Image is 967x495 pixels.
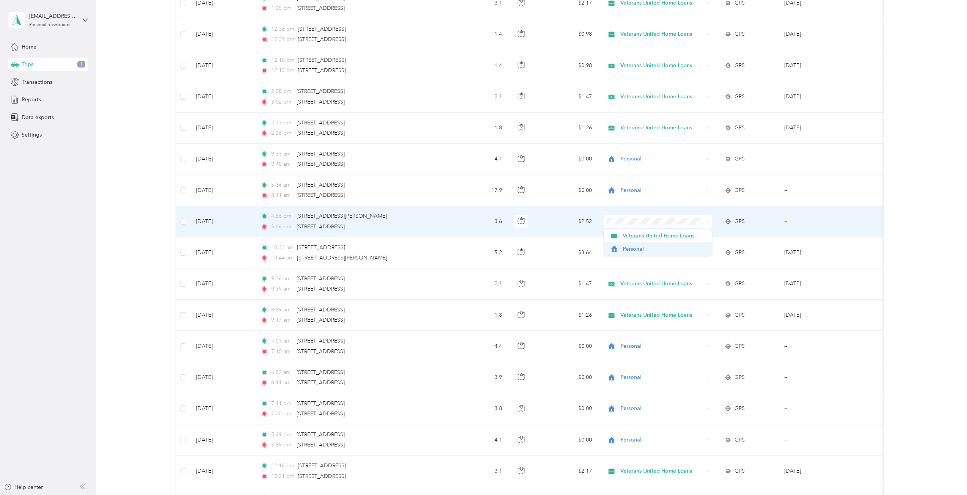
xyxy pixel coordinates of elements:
[271,223,293,231] span: 5:06 pm
[190,300,254,331] td: [DATE]
[778,113,856,144] td: Sep 2025
[735,342,745,350] span: GPS
[735,280,745,288] span: GPS
[452,175,508,206] td: 17.9
[190,237,254,269] td: [DATE]
[778,456,856,487] td: Sep 2025
[538,331,598,362] td: $0.00
[735,30,745,38] span: GPS
[538,19,598,50] td: $0.98
[297,244,345,251] span: [STREET_ADDRESS]
[538,300,598,331] td: $1.26
[452,19,508,50] td: 1.4
[735,311,745,319] span: GPS
[190,331,254,362] td: [DATE]
[271,244,294,252] span: 10:33 am
[22,43,36,51] span: Home
[190,19,254,50] td: [DATE]
[538,50,598,81] td: $0.98
[452,424,508,456] td: 4.1
[29,12,77,20] div: [EMAIL_ADDRESS][PERSON_NAME][DOMAIN_NAME]
[620,373,703,382] span: Personal
[22,96,41,104] span: Reports
[778,50,856,81] td: Sep 2025
[190,269,254,300] td: [DATE]
[271,285,293,293] span: 9:39 am
[297,286,345,292] span: [STREET_ADDRESS]
[452,237,508,269] td: 5.2
[735,186,745,195] span: GPS
[778,81,856,112] td: Sep 2025
[297,369,345,376] span: [STREET_ADDRESS]
[271,254,294,262] span: 10:44 am
[271,181,293,189] span: 5:36 am
[271,275,293,283] span: 9:36 am
[620,467,703,475] span: Veterans United Home Loans
[271,472,294,481] span: 12:21 pm
[620,61,703,70] span: Veterans United Home Loans
[297,306,345,313] span: [STREET_ADDRESS]
[778,300,856,331] td: Sep 2025
[620,186,703,195] span: Personal
[271,25,294,33] span: 12:36 pm
[452,81,508,112] td: 2.1
[297,99,345,105] span: [STREET_ADDRESS]
[452,144,508,175] td: 4.1
[778,144,856,175] td: --
[538,206,598,237] td: $2.52
[297,119,345,126] span: [STREET_ADDRESS]
[190,175,254,206] td: [DATE]
[735,93,745,101] span: GPS
[778,175,856,206] td: --
[620,155,703,163] span: Personal
[271,431,293,439] span: 5:49 pm
[271,316,293,324] span: 9:17 am
[22,78,52,86] span: Transactions
[297,161,345,167] span: [STREET_ADDRESS]
[452,300,508,331] td: 1.8
[735,155,745,163] span: GPS
[452,206,508,237] td: 3.6
[735,217,745,226] span: GPS
[538,175,598,206] td: $0.00
[297,275,345,282] span: [STREET_ADDRESS]
[77,61,85,68] span: 1
[538,113,598,144] td: $1.26
[271,160,293,168] span: 9:40 am
[271,337,293,345] span: 7:03 am
[538,237,598,269] td: $3.64
[735,373,745,382] span: GPS
[297,5,345,11] span: [STREET_ADDRESS]
[271,129,293,137] span: 2:36 pm
[297,379,345,386] span: [STREET_ADDRESS]
[190,362,254,393] td: [DATE]
[271,306,293,314] span: 8:59 am
[452,393,508,424] td: 3.8
[22,113,54,121] span: Data exports
[538,456,598,487] td: $2.17
[297,338,345,344] span: [STREET_ADDRESS]
[271,410,293,418] span: 7:20 pm
[297,151,345,157] span: [STREET_ADDRESS]
[620,124,703,132] span: Veterans United Home Loans
[271,347,293,356] span: 7:10 am
[778,393,856,424] td: --
[190,206,254,237] td: [DATE]
[778,19,856,50] td: Sep 2025
[778,206,856,237] td: --
[538,424,598,456] td: $0.00
[297,431,345,438] span: [STREET_ADDRESS]
[538,393,598,424] td: $0.00
[297,213,387,219] span: [STREET_ADDRESS][PERSON_NAME]
[735,436,745,444] span: GPS
[538,269,598,300] td: $1.47
[190,144,254,175] td: [DATE]
[735,404,745,413] span: GPS
[620,342,703,350] span: Personal
[297,130,345,136] span: [STREET_ADDRESS]
[620,404,703,413] span: Personal
[271,119,293,127] span: 2:33 pm
[620,93,703,101] span: Veterans United Home Loans
[297,223,345,230] span: [STREET_ADDRESS]
[452,113,508,144] td: 1.8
